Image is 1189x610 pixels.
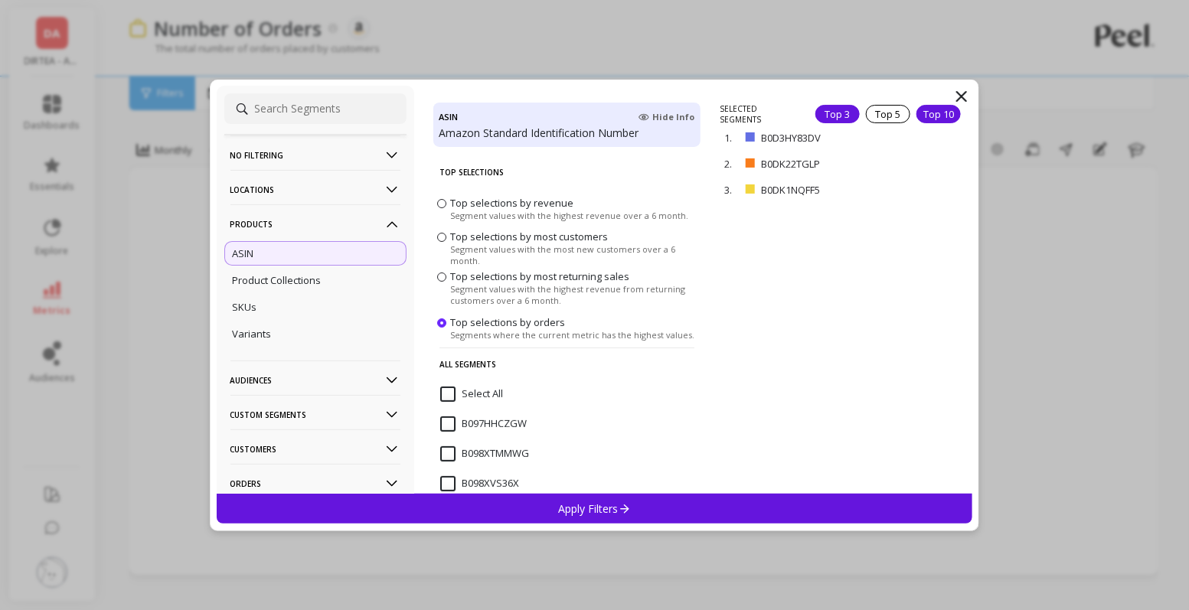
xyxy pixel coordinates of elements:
span: B098XVS36X [440,476,519,491]
span: Select All [440,387,503,402]
span: Segments where the current metric has the highest values. [450,328,694,340]
p: B0DK1NQFF5 [761,183,891,197]
span: B098XTMMWG [440,446,529,462]
input: Search Segments [224,93,407,124]
span: Top selections by most returning sales [450,269,629,283]
p: Products [230,204,400,243]
p: SKUs [233,300,257,314]
div: Top 3 [815,105,860,123]
p: 3. [724,183,740,197]
span: Segment values with the highest revenue from returning customers over a 6 month. [450,283,697,306]
p: Orders [230,464,400,503]
span: Hide Info [639,111,694,123]
p: Audiences [230,360,400,400]
div: Top 10 [916,105,961,123]
p: Variants [233,327,272,341]
p: No filtering [230,135,400,175]
p: B0D3HY83DV [761,131,892,145]
div: Top 5 [866,105,910,123]
p: Top Selections [439,156,694,188]
p: B0DK22TGLP [761,157,891,171]
p: 2. [724,157,740,171]
span: Segment values with the highest revenue over a 6 month. [450,209,688,220]
span: Segment values with the most new customers over a 6 month. [450,243,697,266]
p: 1. [724,131,740,145]
p: Product Collections [233,273,322,287]
p: ASIN [233,246,254,260]
h4: ASIN [439,109,459,126]
span: Top selections by revenue [450,195,573,209]
span: B097HHCZGW [440,416,527,432]
span: Top selections by orders [450,315,565,328]
p: Customers [230,429,400,468]
span: Top selections by most customers [450,230,608,243]
p: All Segments [439,347,694,380]
p: Apply Filters [558,501,631,516]
p: Locations [230,170,400,209]
p: Custom Segments [230,395,400,434]
p: Amazon Standard Identification Number [439,126,694,141]
p: SELECTED SEGMENTS [720,103,797,125]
